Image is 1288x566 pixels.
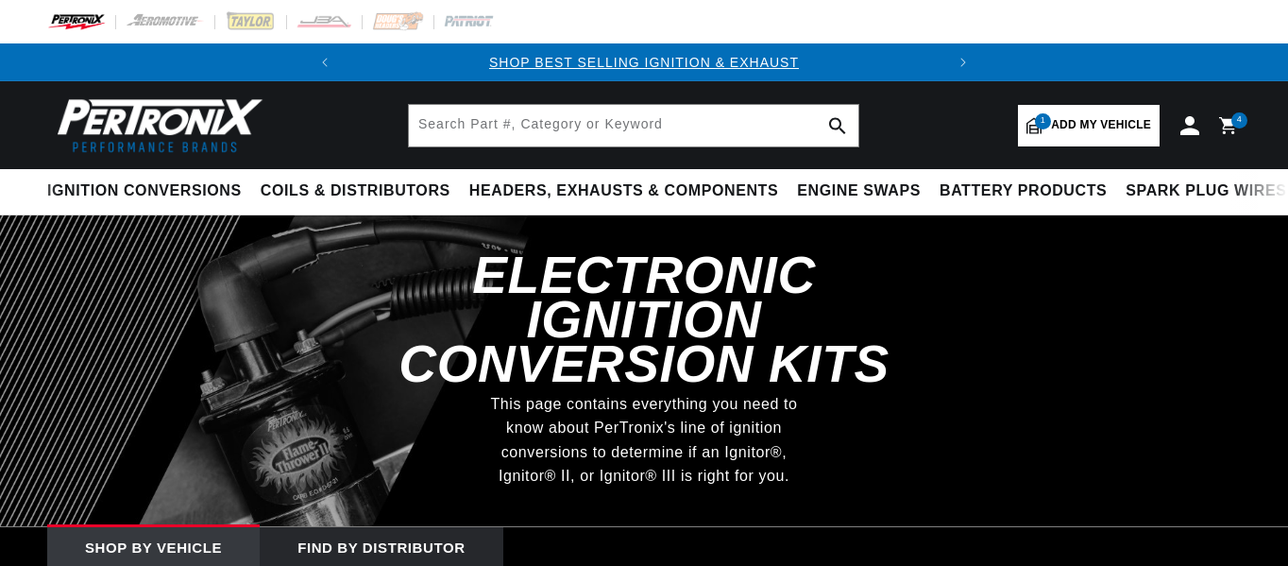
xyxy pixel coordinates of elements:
[409,105,858,146] input: Search Part #, Category or Keyword
[469,181,778,201] span: Headers, Exhausts & Components
[1035,113,1051,129] span: 1
[306,43,344,81] button: Translation missing: en.sections.announcements.previous_announcement
[361,253,927,386] h3: Electronic Ignition Conversion Kits
[47,93,264,158] img: Pertronix
[460,169,788,214] summary: Headers, Exhausts & Components
[944,43,982,81] button: Translation missing: en.sections.announcements.next_announcement
[489,55,799,70] a: SHOP BEST SELLING IGNITION & EXHAUST
[1018,105,1160,146] a: 1Add my vehicle
[930,169,1116,214] summary: Battery Products
[261,181,450,201] span: Coils & Distributors
[1126,181,1286,201] span: Spark Plug Wires
[47,169,251,214] summary: Ignition Conversions
[344,52,944,73] div: Announcement
[47,181,242,201] span: Ignition Conversions
[788,169,930,214] summary: Engine Swaps
[478,392,810,489] p: This page contains everything you need to know about PerTronix's line of ignition conversions to ...
[1051,116,1151,134] span: Add my vehicle
[251,169,460,214] summary: Coils & Distributors
[344,52,944,73] div: 1 of 2
[1237,112,1243,129] span: 4
[797,181,921,201] span: Engine Swaps
[817,105,858,146] button: search button
[940,181,1107,201] span: Battery Products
